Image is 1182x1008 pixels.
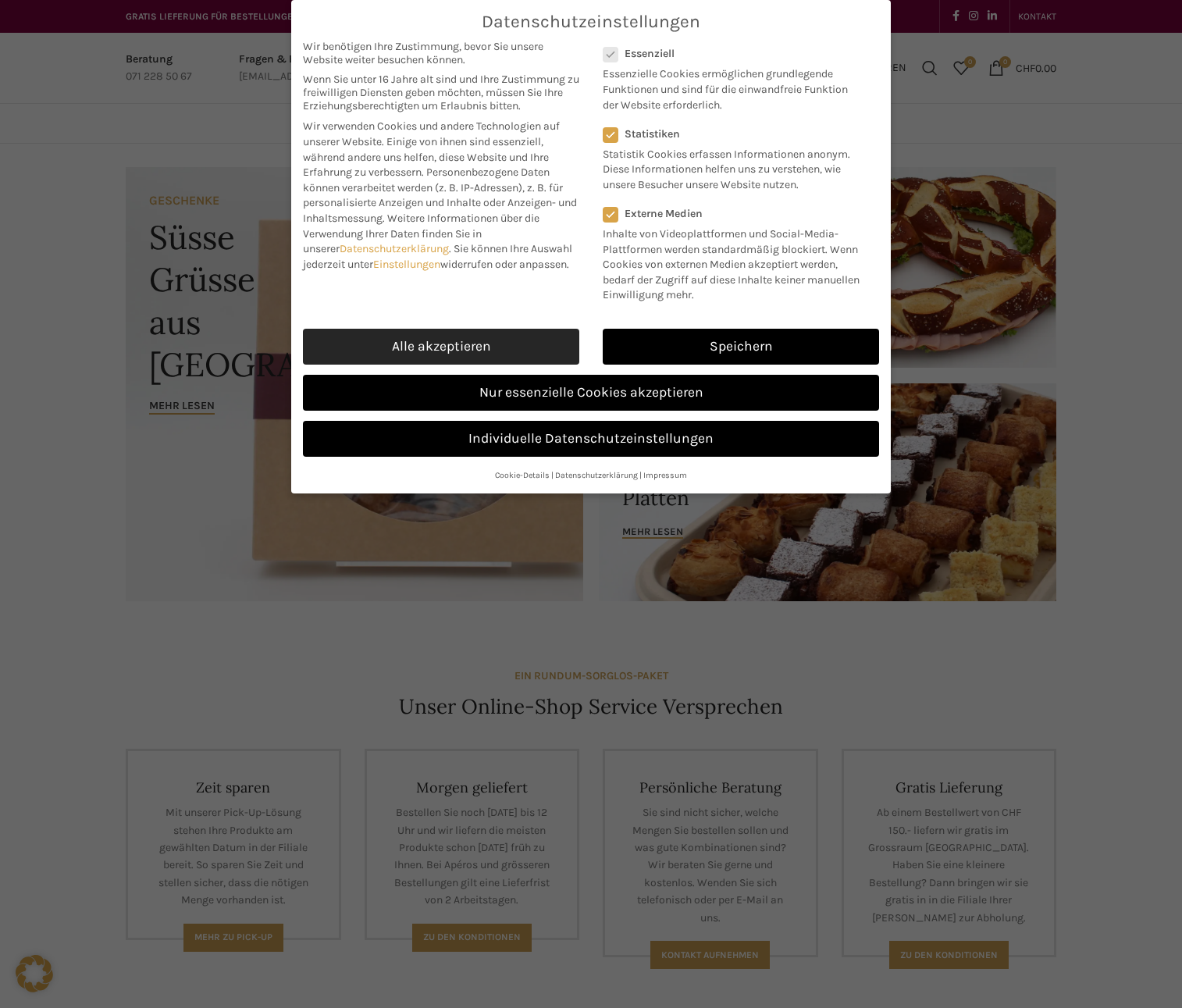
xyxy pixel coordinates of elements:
[603,141,859,193] p: Statistik Cookies erfassen Informationen anonym. Diese Informationen helfen uns zu verstehen, wie...
[482,12,700,32] span: Datenschutzeinstellungen
[603,127,859,141] label: Statistiken
[603,220,869,303] p: Inhalte von Videoplattformen und Social-Media-Plattformen werden standardmäßig blockiert. Wenn Co...
[303,119,560,179] span: Wir verwenden Cookies und andere Technologien auf unserer Website. Einige von ihnen sind essenzie...
[603,60,859,112] p: Essenzielle Cookies ermöglichen grundlegende Funktionen und sind für die einwandfreie Funktion de...
[303,40,579,66] span: Wir benötigen Ihre Zustimmung, bevor Sie unsere Website weiter besuchen können.
[303,421,879,457] a: Individuelle Datenschutzeinstellungen
[603,329,879,365] a: Speichern
[495,470,550,480] a: Cookie-Details
[303,329,579,365] a: Alle akzeptieren
[555,470,638,480] a: Datenschutzerklärung
[303,166,577,225] span: Personenbezogene Daten können verarbeitet werden (z. B. IP-Adressen), z. B. für personalisierte A...
[373,258,440,271] a: Einstellungen
[643,470,687,480] a: Impressum
[303,73,579,112] span: Wenn Sie unter 16 Jahre alt sind und Ihre Zustimmung zu freiwilligen Diensten geben möchten, müss...
[303,375,879,411] a: Nur essenzielle Cookies akzeptieren
[603,47,859,60] label: Essenziell
[303,212,539,255] span: Weitere Informationen über die Verwendung Ihrer Daten finden Sie in unserer .
[340,242,449,255] a: Datenschutzerklärung
[303,242,572,271] span: Sie können Ihre Auswahl jederzeit unter widerrufen oder anpassen.
[603,207,869,220] label: Externe Medien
